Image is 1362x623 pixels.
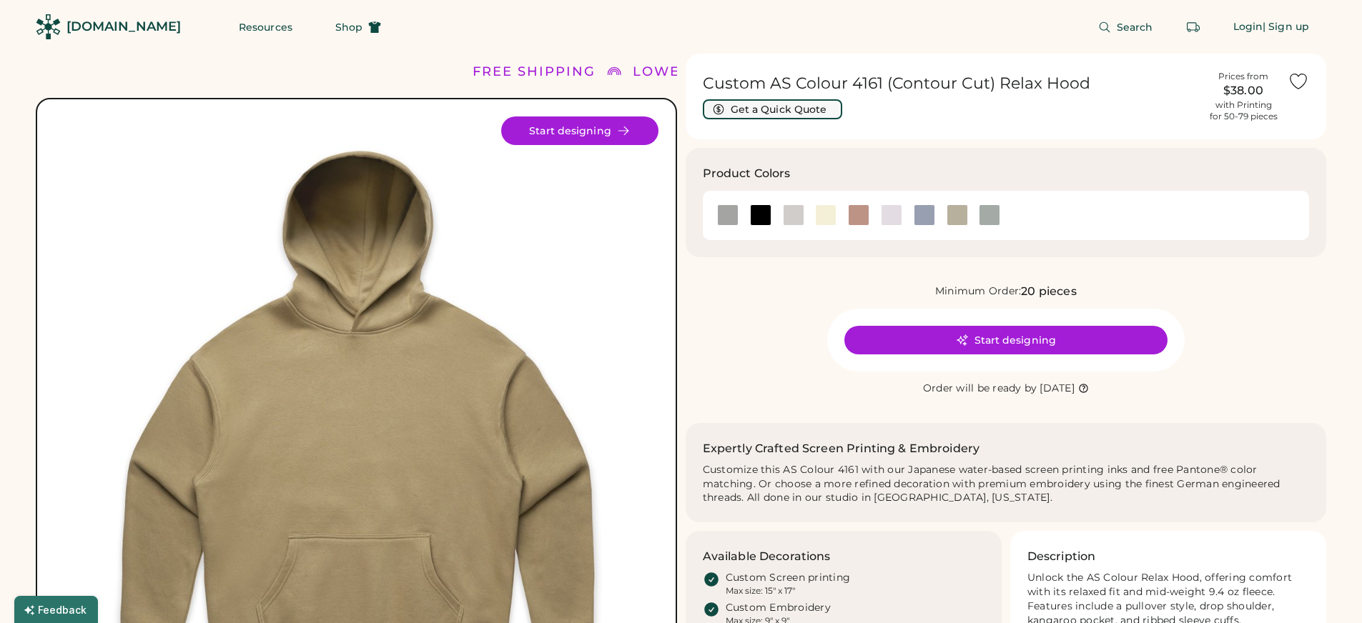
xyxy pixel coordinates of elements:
div: Custom Embroidery [726,601,831,615]
img: Rendered Logo - Screens [36,14,61,39]
div: Minimum Order: [935,284,1022,299]
div: [DATE] [1040,382,1075,396]
div: Login [1233,20,1263,34]
span: Search [1117,22,1153,32]
div: FREE SHIPPING [473,62,596,81]
button: Resources [222,13,310,41]
div: LOWER 48 STATES [633,62,777,81]
button: Retrieve an order [1179,13,1208,41]
span: Shop [335,22,362,32]
div: Prices from [1218,71,1268,82]
h3: Available Decorations [703,548,831,565]
h2: Expertly Crafted Screen Printing & Embroidery [703,440,980,457]
button: Start designing [501,116,658,145]
h1: Custom AS Colour 4161 (Contour Cut) Relax Hood [703,74,1200,94]
div: [DOMAIN_NAME] [66,18,181,36]
iframe: Front Chat [1294,559,1356,620]
h3: Description [1027,548,1096,565]
button: Get a Quick Quote [703,99,842,119]
div: with Printing for 50-79 pieces [1210,99,1278,122]
div: Custom Screen printing [726,571,851,585]
div: 20 pieces [1021,283,1076,300]
div: Max size: 15" x 17" [726,585,795,597]
div: $38.00 [1208,82,1279,99]
div: | Sign up [1263,20,1309,34]
button: Start designing [844,326,1168,354]
div: Order will be ready by [923,382,1037,396]
button: Shop [318,13,398,41]
h3: Product Colors [703,165,791,182]
button: Search [1081,13,1170,41]
div: Customize this AS Colour 4161 with our Japanese water-based screen printing inks and free Pantone... [703,463,1310,506]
